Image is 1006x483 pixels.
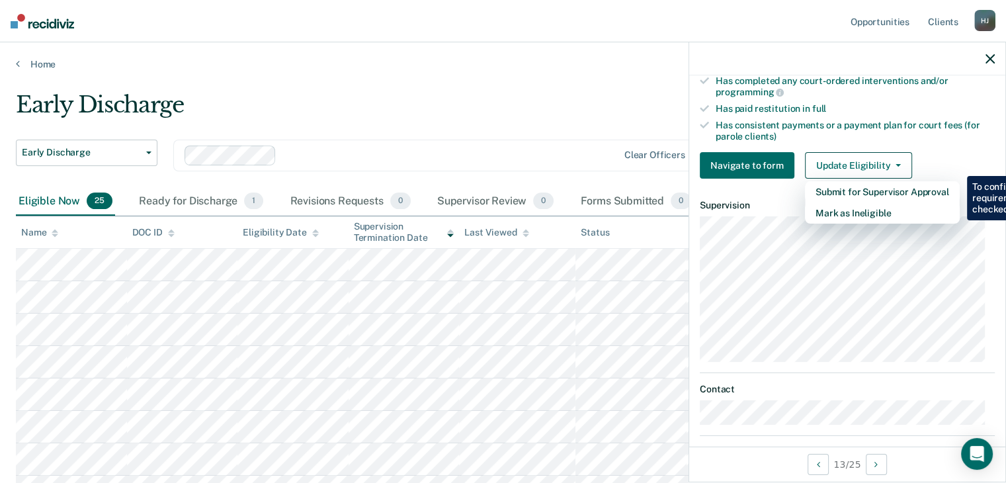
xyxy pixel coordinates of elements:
div: H J [974,10,995,31]
div: Clear officers [624,150,685,161]
button: Next Opportunity [866,454,887,475]
div: Name [21,227,58,238]
button: Previous Opportunity [808,454,829,475]
span: 0 [390,193,411,210]
div: Has completed any court-ordered interventions and/or [716,75,995,98]
span: clients) [745,131,776,142]
span: full [812,103,826,114]
a: Home [16,58,990,70]
button: Navigate to form [700,152,794,179]
div: DOC ID [132,227,175,238]
div: Eligible Now [16,187,115,216]
span: Early Discharge [22,147,141,158]
dt: Contact [700,384,995,395]
div: Forms Submitted [577,187,694,216]
div: Has consistent payments or a payment plan for court fees (for parole [716,120,995,142]
span: programming [716,87,784,97]
div: Eligibility Date [243,227,319,238]
img: Recidiviz [11,14,74,28]
div: Supervision Termination Date [354,221,454,243]
span: 0 [671,193,691,210]
div: Supervisor Review [435,187,557,216]
a: Navigate to form link [700,152,800,179]
dt: Supervision [700,200,995,211]
div: Ready for Discharge [136,187,266,216]
span: 0 [533,193,554,210]
div: Has paid restitution in [716,103,995,114]
div: Open Intercom Messenger [961,438,993,470]
button: Submit for Supervisor Approval [805,181,960,202]
div: Last Viewed [464,227,528,238]
div: 13 / 25 [689,447,1005,482]
span: 25 [87,193,112,210]
div: Early Discharge [16,91,771,129]
button: Update Eligibility [805,152,912,179]
div: Revisions Requests [287,187,413,216]
span: 1 [244,193,263,210]
button: Mark as Ineligible [805,202,960,224]
div: Status [581,227,609,238]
